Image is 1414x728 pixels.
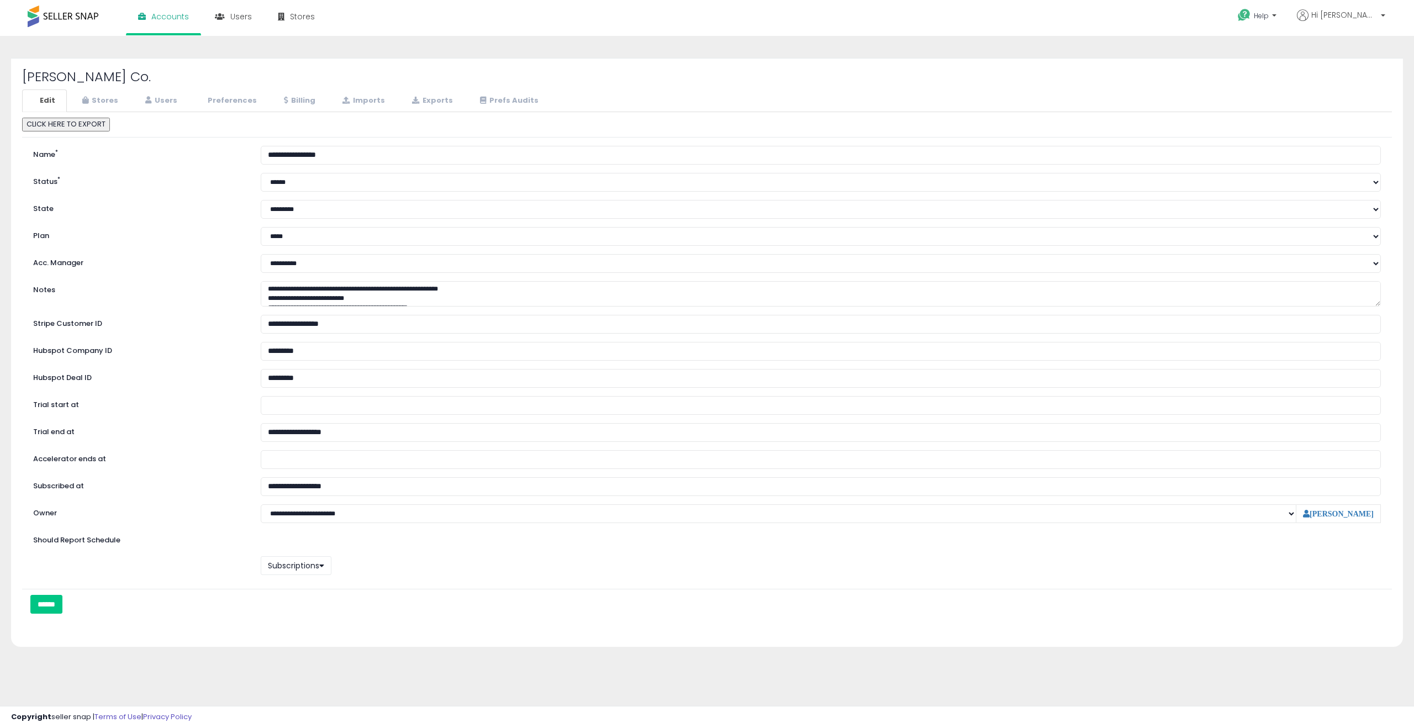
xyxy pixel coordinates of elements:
span: Users [230,11,252,22]
label: Accelerator ends at [25,450,252,465]
label: Owner [33,508,57,519]
a: Hi [PERSON_NAME] [1297,9,1385,34]
label: Trial end at [25,423,252,437]
label: Hubspot Company ID [25,342,252,356]
a: Imports [328,89,397,112]
label: Should Report Schedule [33,535,120,546]
label: Name [25,146,252,160]
div: seller snap | | [11,712,192,722]
label: Plan [25,227,252,241]
label: Status [25,173,252,187]
a: Edit [22,89,67,112]
label: Trial start at [25,396,252,410]
button: Subscriptions [261,556,331,575]
a: [PERSON_NAME] [1303,510,1374,518]
h2: [PERSON_NAME] Co. [22,70,1392,84]
label: Hubspot Deal ID [25,369,252,383]
a: Prefs Audits [466,89,550,112]
a: Billing [270,89,327,112]
span: Accounts [151,11,189,22]
i: Get Help [1237,8,1251,22]
span: Stores [290,11,315,22]
span: Help [1254,11,1269,20]
label: Notes [25,281,252,296]
button: CLICK HERE TO EXPORT [22,118,110,131]
a: Exports [398,89,465,112]
span: Hi [PERSON_NAME] [1311,9,1378,20]
a: Stores [68,89,130,112]
label: Acc. Manager [25,254,252,268]
a: Preferences [190,89,268,112]
a: Privacy Policy [143,711,192,722]
a: Users [131,89,189,112]
label: State [25,200,252,214]
label: Subscribed at [25,477,252,492]
a: Terms of Use [94,711,141,722]
label: Stripe Customer ID [25,315,252,329]
strong: Copyright [11,711,51,722]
